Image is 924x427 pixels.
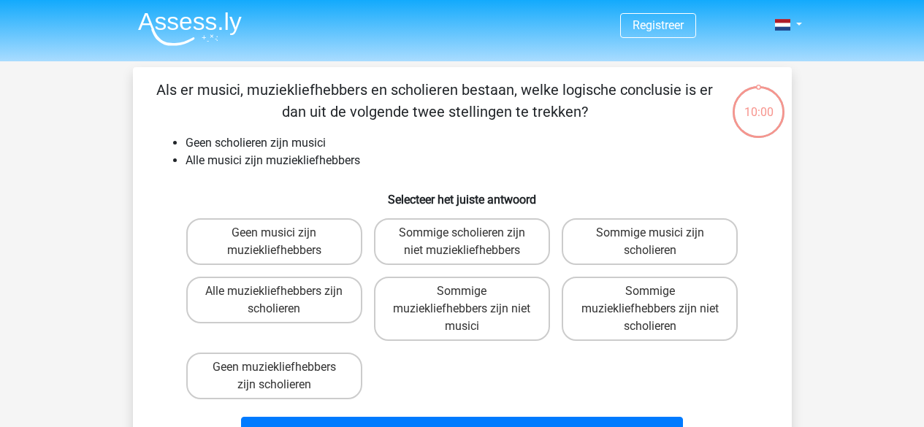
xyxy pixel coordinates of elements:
div: 10:00 [731,85,786,121]
label: Sommige muziekliefhebbers zijn niet scholieren [562,277,738,341]
li: Alle musici zijn muziekliefhebbers [186,152,768,169]
label: Geen muziekliefhebbers zijn scholieren [186,353,362,399]
li: Geen scholieren zijn musici [186,134,768,152]
p: Als er musici, muziekliefhebbers en scholieren bestaan, welke logische conclusie is er dan uit de... [156,79,714,123]
label: Alle muziekliefhebbers zijn scholieren [186,277,362,323]
a: Registreer [633,18,684,32]
label: Sommige scholieren zijn niet muziekliefhebbers [374,218,550,265]
h6: Selecteer het juiste antwoord [156,181,768,207]
label: Sommige musici zijn scholieren [562,218,738,265]
label: Sommige muziekliefhebbers zijn niet musici [374,277,550,341]
label: Geen musici zijn muziekliefhebbers [186,218,362,265]
img: Assessly [138,12,242,46]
